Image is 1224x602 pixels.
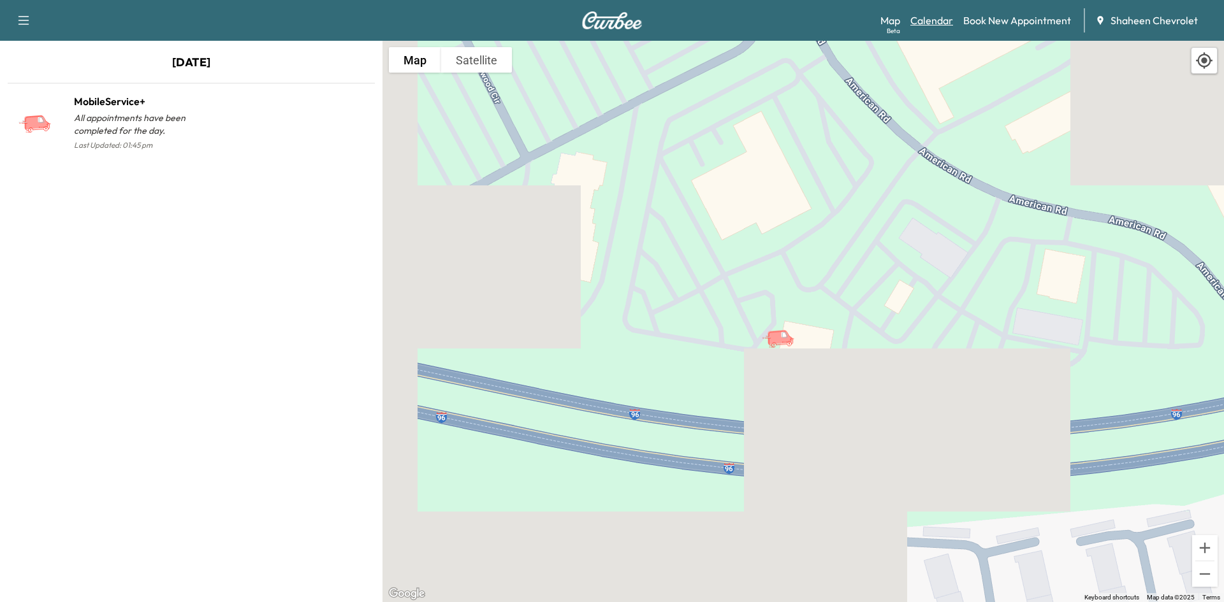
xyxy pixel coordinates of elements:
[441,47,512,73] button: Show satellite imagery
[74,137,191,154] p: Last Updated: 01:45 pm
[74,111,191,137] p: All appointments have been completed for the day.
[887,26,900,36] div: Beta
[910,13,953,28] a: Calendar
[386,585,428,602] a: Open this area in Google Maps (opens a new window)
[1111,13,1198,28] span: Shaheen Chevrolet
[880,13,900,28] a: MapBeta
[386,585,428,602] img: Google
[1192,535,1218,561] button: Zoom in
[1191,47,1218,74] div: Recenter map
[74,94,191,109] h1: MobileService+
[581,11,643,29] img: Curbee Logo
[1202,594,1220,601] a: Terms (opens in new tab)
[761,316,806,338] gmp-advanced-marker: MobileService+
[963,13,1071,28] a: Book New Appointment
[1192,561,1218,587] button: Zoom out
[1147,594,1195,601] span: Map data ©2025
[1084,593,1139,602] button: Keyboard shortcuts
[389,47,441,73] button: Show street map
